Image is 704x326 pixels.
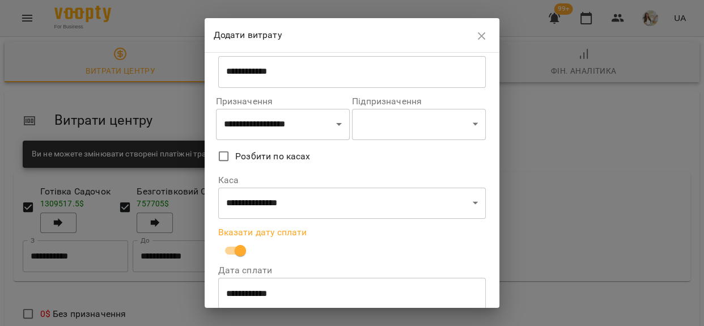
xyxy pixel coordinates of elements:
[218,176,486,185] label: Каса
[214,27,471,43] h6: Додати витрату
[216,97,350,106] label: Призначення
[235,150,310,163] span: Розбити по касах
[218,44,486,53] label: Нотатка
[218,266,486,275] label: Дата сплати
[218,228,486,237] label: Вказати дату сплати
[352,97,486,106] label: Підпризначення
